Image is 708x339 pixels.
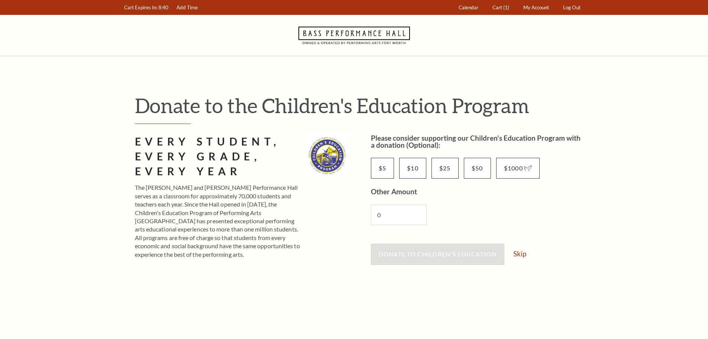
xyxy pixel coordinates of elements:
a: Skip [513,250,526,257]
a: Add Time [173,0,201,15]
label: Other Amount [371,187,417,196]
input: $50 [464,158,491,179]
p: The [PERSON_NAME] and [PERSON_NAME] Performance Hall serves as a classroom for approximately 70,0... [135,183,301,259]
button: Donate to Children's Education [371,244,504,265]
span: Calendar [459,4,478,10]
span: 8:40 [158,4,168,10]
h1: Donate to the Children's Education Program [135,93,585,118]
span: Cart [492,4,502,10]
input: $5 [371,158,394,179]
a: Cart (1) [489,0,513,15]
input: $25 [431,158,459,179]
span: Cart Expires In: [124,4,157,10]
img: cep_logo_2022_standard_335x335.jpg [306,134,349,177]
label: Please consider supporting our Children's Education Program with a donation (Optional): [371,134,581,149]
span: My Account [523,4,549,10]
span: (1) [503,4,509,10]
span: Donate to Children's Education [379,250,497,258]
input: $1000 [496,158,540,179]
input: $10 [399,158,426,179]
h2: Every Student, Every Grade, Every Year [135,134,301,179]
a: Calendar [455,0,482,15]
a: My Account [520,0,552,15]
a: Log Out [559,0,584,15]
